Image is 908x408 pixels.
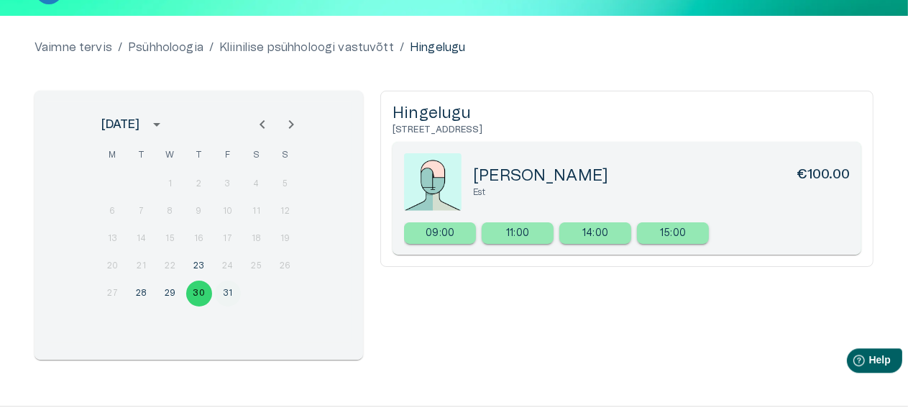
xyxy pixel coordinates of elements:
[637,222,709,244] a: Select new timeslot for rescheduling
[637,222,709,244] div: 15:00
[186,141,212,170] span: Thursday
[157,141,183,170] span: Wednesday
[215,141,241,170] span: Friday
[473,186,850,199] p: Est
[209,39,214,56] p: /
[219,39,394,56] a: Kliinilise psühholoogi vastuvõtt
[559,222,631,244] a: Select new timeslot for rescheduling
[100,141,126,170] span: Monday
[277,110,306,139] button: Next month
[248,110,277,139] button: Previous month
[128,39,203,56] a: Psühholoogia
[482,222,554,244] a: Select new timeslot for rescheduling
[272,141,298,170] span: Sunday
[660,226,686,241] p: 15:00
[186,281,212,307] button: 30
[426,226,454,241] p: 09:00
[796,343,908,383] iframe: Help widget launcher
[157,281,183,307] button: 29
[145,112,169,137] button: calendar view is open, switch to year view
[118,39,122,56] p: /
[393,103,861,124] h5: Hingelugu
[35,39,112,56] a: Vaimne tervis
[101,116,140,133] div: [DATE]
[482,222,554,244] div: 11:00
[393,124,861,136] h6: [STREET_ADDRESS]
[582,226,608,241] p: 14:00
[410,39,465,56] p: Hingelugu
[473,166,608,186] h5: [PERSON_NAME]
[400,39,404,56] p: /
[506,226,529,241] p: 11:00
[129,141,155,170] span: Tuesday
[797,166,850,186] h6: €100.00
[215,281,241,307] button: 31
[404,222,476,244] div: 09:00
[404,222,476,244] a: Select new timeslot for rescheduling
[559,222,631,244] div: 14:00
[129,281,155,307] button: 28
[244,141,270,170] span: Saturday
[404,153,462,211] img: doctorPlaceholder-zWS651l2.jpeg
[186,253,212,279] button: 23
